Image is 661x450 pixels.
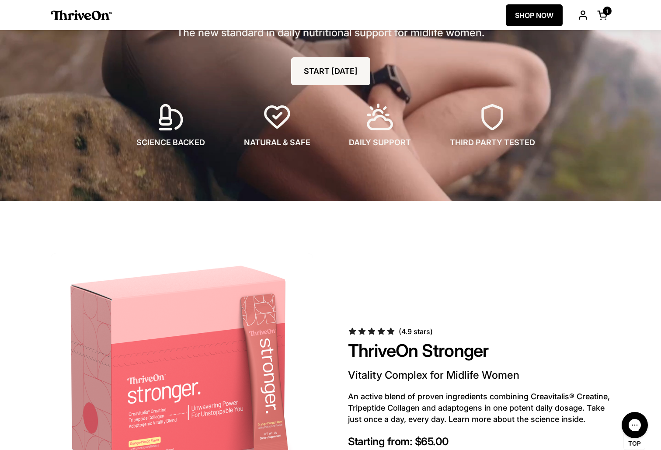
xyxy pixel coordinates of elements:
span: ThriveOn Stronger [348,340,488,363]
span: THIRD PARTY TESTED [450,137,535,148]
span: NATURAL & SAFE [244,137,310,148]
span: DAILY SUPPORT [349,137,411,148]
p: Vitality Complex for Midlife Women [348,368,610,382]
iframe: Gorgias live chat messenger [617,409,652,441]
p: An active blend of proven ingredients combining Creavitalis® Creatine, Tripeptide Collagen and ad... [348,391,610,425]
span: The new standard in daily nutritional support for midlife women. [177,25,484,40]
span: Top [628,440,641,448]
a: ThriveOn Stronger [348,340,488,361]
a: START [DATE] [291,57,370,85]
p: Starting from: $65.00 [348,436,610,448]
span: SCIENCE BACKED [136,137,205,148]
span: (4.9 stars) [399,327,433,336]
a: SHOP NOW [506,4,563,26]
